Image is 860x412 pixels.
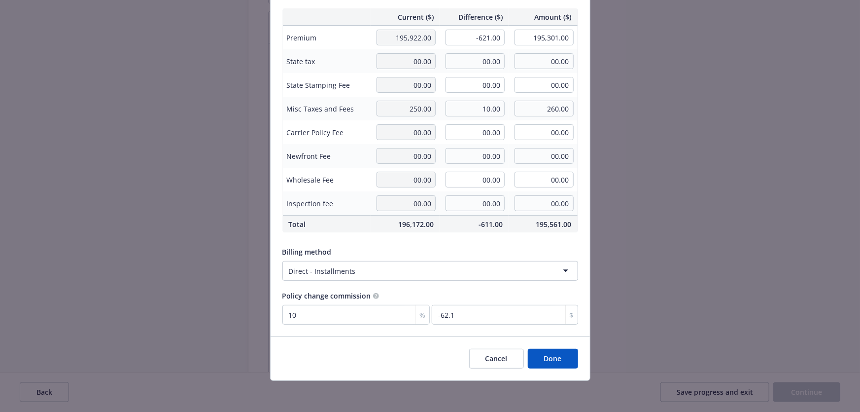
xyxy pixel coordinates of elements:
button: Cancel [469,349,524,369]
span: Difference ($) [446,12,503,22]
span: 195,561.00 [515,219,572,229]
span: Total [289,219,365,229]
span: State Stamping Fee [287,80,367,90]
span: Wholesale Fee [287,175,367,185]
span: 196,172.00 [377,219,434,229]
span: State tax [287,56,367,67]
span: Policy change commission [282,291,371,300]
span: Premium [287,33,367,43]
span: Carrier Policy Fee [287,127,367,138]
span: Amount ($) [515,12,572,22]
span: % [419,310,425,320]
span: Misc Taxes and Fees [287,104,367,114]
span: -611.00 [446,219,503,229]
span: Billing method [282,247,332,257]
span: Current ($) [377,12,434,22]
span: Newfront Fee [287,151,367,161]
span: $ [570,310,574,320]
span: Inspection fee [287,198,367,209]
button: Done [528,349,578,369]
